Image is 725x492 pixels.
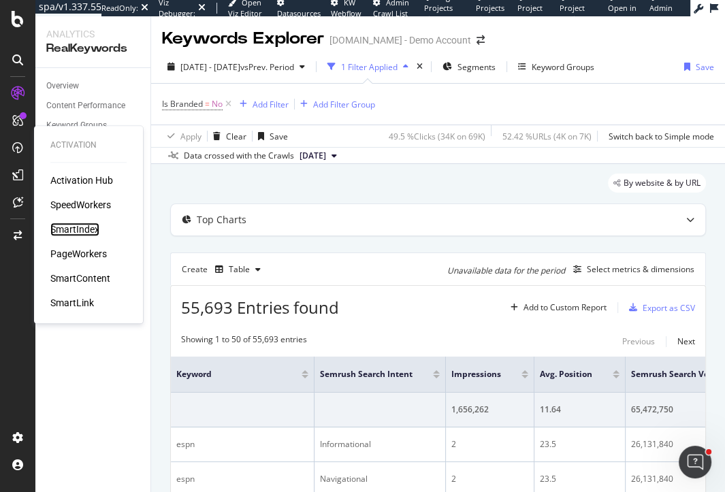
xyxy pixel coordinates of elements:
[180,61,240,73] span: [DATE] - [DATE]
[679,56,714,78] button: Save
[679,446,711,478] iframe: Intercom live chat
[50,223,99,236] a: SmartIndex
[176,438,308,450] div: espn
[320,368,413,380] span: Semrush Search Intent
[389,131,485,142] div: 49.5 % Clicks ( 34K on 69K )
[451,438,528,450] div: 2
[649,3,673,24] span: Admin Page
[622,333,655,350] button: Previous
[212,95,223,114] span: No
[322,56,414,78] button: 1 Filter Applied
[181,296,339,318] span: 55,693 Entries found
[451,404,528,416] div: 1,656,262
[447,265,565,276] div: Unavailable data for the period
[609,131,714,142] div: Switch back to Simple mode
[229,265,250,274] div: Table
[50,140,127,151] div: Activation
[451,368,501,380] span: Impressions
[270,131,288,142] div: Save
[622,335,655,347] div: Previous
[46,79,79,93] div: Overview
[46,79,141,93] a: Overview
[46,99,141,113] a: Content Performance
[295,96,375,112] button: Add Filter Group
[46,118,141,133] a: Keyword Groups
[176,473,308,485] div: espn
[176,368,281,380] span: Keyword
[513,56,600,78] button: Keyword Groups
[253,125,288,147] button: Save
[517,3,543,24] span: Project Page
[210,259,266,280] button: Table
[532,61,594,73] div: Keyword Groups
[46,27,140,41] div: Analytics
[240,61,294,73] span: vs Prev. Period
[226,131,246,142] div: Clear
[329,33,471,47] div: [DOMAIN_NAME] - Demo Account
[457,61,496,73] span: Segments
[540,438,619,450] div: 23.5
[46,99,125,113] div: Content Performance
[50,296,94,310] a: SmartLink
[277,8,321,18] span: Datasources
[607,3,636,24] span: Open in dev
[540,473,619,485] div: 23.5
[320,473,440,485] div: Navigational
[162,27,324,50] div: Keywords Explorer
[568,261,694,278] button: Select metrics & dimensions
[101,3,138,14] div: ReadOnly:
[46,41,140,56] div: RealKeywords
[197,213,246,227] div: Top Charts
[624,179,700,187] span: By website & by URL
[162,98,203,110] span: Is Branded
[184,150,294,162] div: Data crossed with the Crawls
[234,96,289,112] button: Add Filter
[476,3,504,24] span: Projects List
[608,174,706,193] div: legacy label
[181,333,307,350] div: Showing 1 to 50 of 55,693 entries
[677,333,695,350] button: Next
[505,297,607,318] button: Add to Custom Report
[643,302,695,314] div: Export as CSV
[677,335,695,347] div: Next
[502,131,592,142] div: 52.42 % URLs ( 4K on 7K )
[437,56,501,78] button: Segments
[50,198,111,212] a: SpeedWorkers
[477,35,485,45] div: arrow-right-arrow-left
[559,3,587,24] span: Project Settings
[208,125,246,147] button: Clear
[587,263,694,275] div: Select metrics & dimensions
[540,404,619,416] div: 11.64
[50,272,110,285] a: SmartContent
[182,259,266,280] div: Create
[523,304,607,312] div: Add to Custom Report
[50,247,107,261] a: PageWorkers
[162,56,310,78] button: [DATE] - [DATE]vsPrev. Period
[50,174,113,187] a: Activation Hub
[414,60,425,73] div: times
[46,118,107,133] div: Keyword Groups
[320,438,440,450] div: Informational
[341,61,398,73] div: 1 Filter Applied
[540,368,592,380] span: Avg. Position
[624,297,695,318] button: Export as CSV
[294,148,342,164] button: [DATE]
[300,150,326,162] span: 2023 Sep. 30th
[180,131,202,142] div: Apply
[313,99,375,110] div: Add Filter Group
[253,99,289,110] div: Add Filter
[162,125,202,147] button: Apply
[696,61,714,73] div: Save
[205,98,210,110] span: =
[603,125,714,147] button: Switch back to Simple mode
[451,473,528,485] div: 2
